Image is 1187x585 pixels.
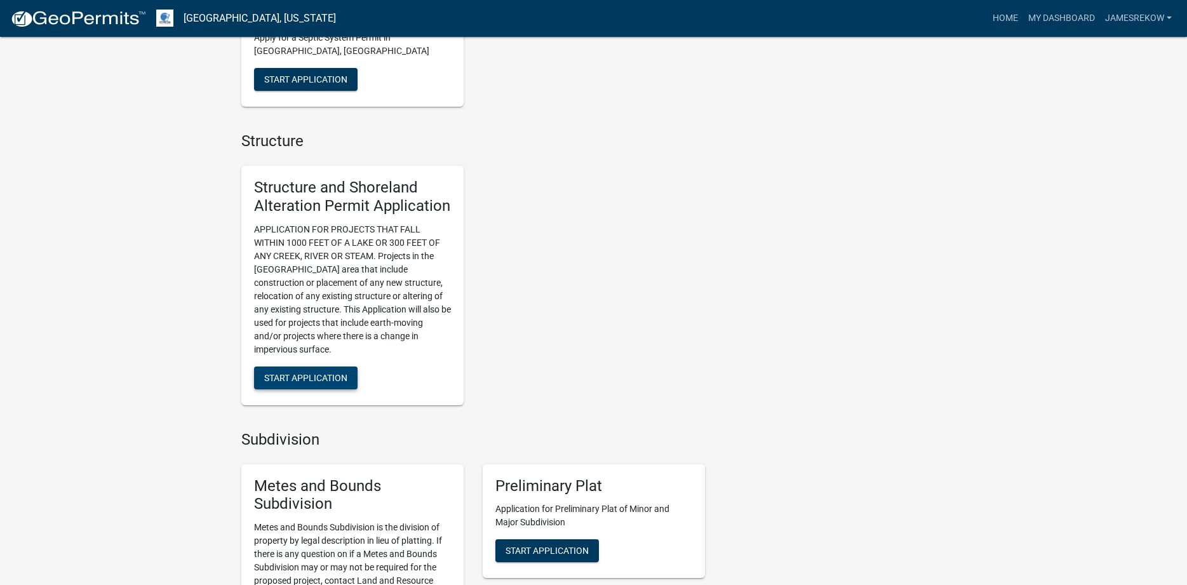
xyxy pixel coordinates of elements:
h4: Structure [241,132,705,151]
span: Start Application [264,74,347,84]
button: Start Application [254,68,358,91]
a: [GEOGRAPHIC_DATA], [US_STATE] [184,8,336,29]
h5: Preliminary Plat [495,477,692,495]
a: JamesRekow [1100,6,1177,30]
a: Home [988,6,1023,30]
button: Start Application [495,539,599,562]
h5: Metes and Bounds Subdivision [254,477,451,514]
h5: Structure and Shoreland Alteration Permit Application [254,178,451,215]
span: Start Application [506,546,589,556]
p: APPLICATION FOR PROJECTS THAT FALL WITHIN 1000 FEET OF A LAKE OR 300 FEET OF ANY CREEK, RIVER OR ... [254,223,451,356]
a: My Dashboard [1023,6,1100,30]
button: Start Application [254,366,358,389]
span: Start Application [264,372,347,382]
p: Application for Preliminary Plat of Minor and Major Subdivision [495,502,692,529]
h4: Subdivision [241,431,705,449]
p: Apply for a Septic System Permit in [GEOGRAPHIC_DATA], [GEOGRAPHIC_DATA] [254,31,451,58]
img: Otter Tail County, Minnesota [156,10,173,27]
